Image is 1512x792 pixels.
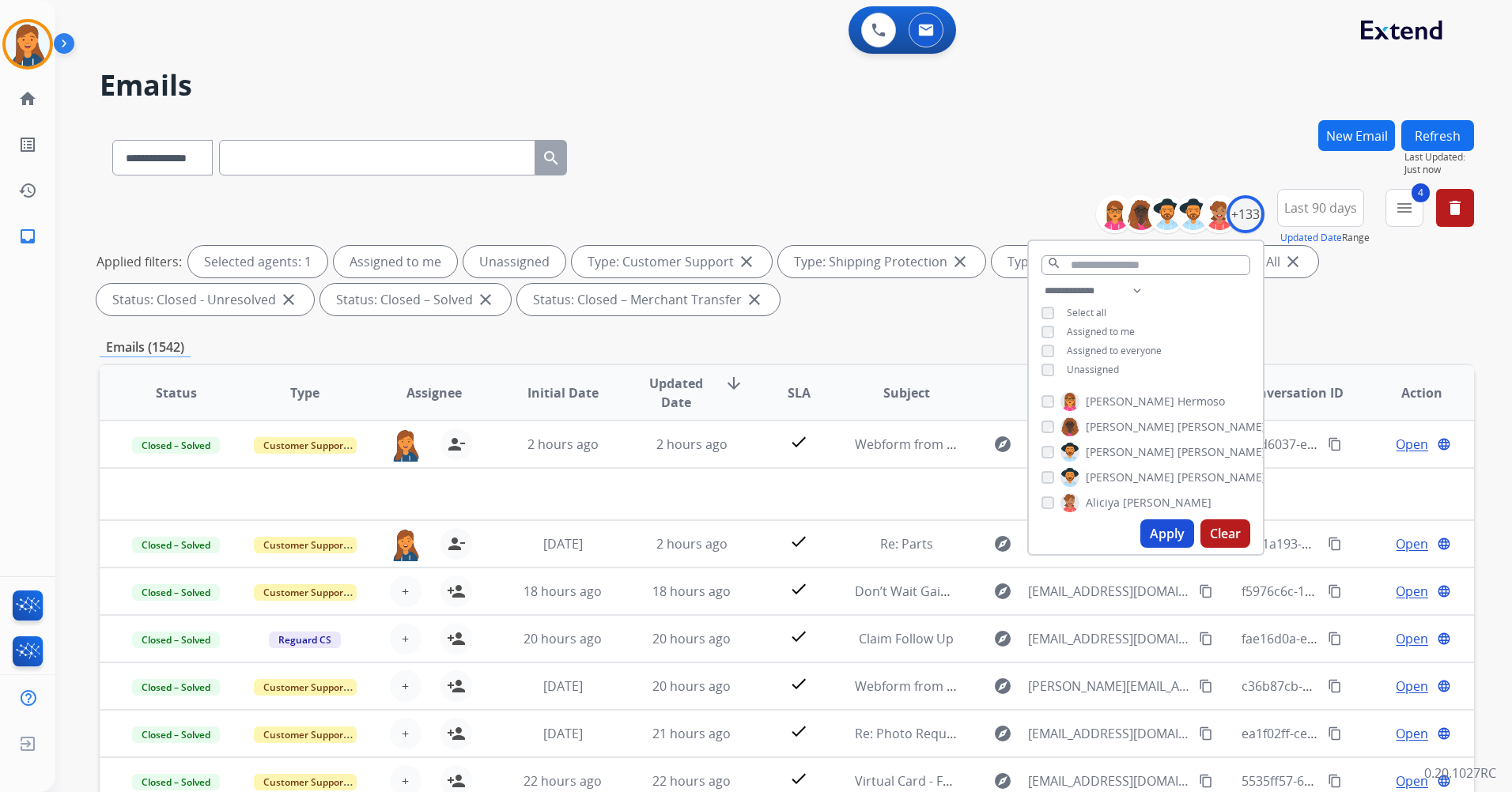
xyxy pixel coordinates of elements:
[447,629,466,648] mat-icon: person_add
[132,726,220,743] span: Closed – Solved
[1177,419,1266,435] span: [PERSON_NAME]
[390,623,421,654] button: +
[1395,198,1414,217] mat-icon: menu
[447,677,466,696] mat-icon: person_add
[254,726,357,743] span: Customer Support
[652,677,731,695] span: 20 hours ago
[18,89,37,108] mat-icon: home
[254,774,357,790] span: Customer Support
[100,338,191,357] p: Emails (1542)
[1284,205,1357,211] span: Last 90 days
[992,246,1149,277] div: Type: Reguard CS
[334,246,457,277] div: Assigned to me
[1345,365,1474,421] th: Action
[1437,632,1451,646] mat-icon: language
[1412,183,1430,202] span: 4
[18,181,37,200] mat-icon: history
[1437,726,1451,741] mat-icon: language
[527,436,599,453] span: 2 hours ago
[517,284,780,315] div: Status: Closed – Merchant Transfer
[1242,630,1476,647] span: fae16d0a-ebdb-4d22-bc53-01f00f0feced
[1277,189,1364,227] button: Last 90 days
[855,436,1213,453] span: Webform from [EMAIL_ADDRESS][DOMAIN_NAME] on [DATE]
[1067,325,1135,338] span: Assigned to me
[789,769,808,788] mat-icon: check
[789,722,808,741] mat-icon: check
[542,149,561,168] mat-icon: search
[1385,189,1423,227] button: 4
[993,435,1012,454] mat-icon: explore
[1396,629,1428,648] span: Open
[1280,232,1342,244] button: Updated Date
[447,534,466,553] mat-icon: person_remove
[1028,582,1190,601] span: [EMAIL_ADDRESS][DOMAIN_NAME]
[993,582,1012,601] mat-icon: explore
[463,246,565,277] div: Unassigned
[1280,231,1370,244] span: Range
[993,534,1012,553] mat-icon: explore
[1199,679,1213,693] mat-icon: content_copy
[1396,771,1428,790] span: Open
[1401,120,1474,151] button: Refresh
[652,725,731,742] span: 21 hours ago
[543,677,583,695] span: [DATE]
[1328,679,1342,693] mat-icon: content_copy
[855,583,1163,600] span: Don’t Wait Gain Investor Trust with Verified Reviews
[1242,725,1465,742] span: ea1f02ff-cec4-4f71-9f4c-31961b13afc1
[855,772,995,790] span: Virtual Card - Follow Up
[390,528,421,561] img: agent-avatar
[320,284,511,315] div: Status: Closed – Solved
[1437,437,1451,451] mat-icon: language
[1177,444,1266,460] span: [PERSON_NAME]
[524,630,602,647] span: 20 hours ago
[1242,677,1484,695] span: c36b87cb-892e-4d25-9dd5-088fc7b66ea7
[737,252,756,271] mat-icon: close
[524,583,602,600] span: 18 hours ago
[132,632,220,648] span: Closed – Solved
[993,629,1012,648] mat-icon: explore
[641,374,712,412] span: Updated Date
[855,677,1311,695] span: Webform from [PERSON_NAME][EMAIL_ADDRESS][DOMAIN_NAME] on [DATE]
[188,246,327,277] div: Selected agents: 1
[402,629,409,648] span: +
[1199,774,1213,788] mat-icon: content_copy
[951,252,970,271] mat-icon: close
[1328,537,1342,551] mat-icon: content_copy
[1086,495,1120,511] span: Aliciya
[1067,344,1162,357] span: Assigned to everyone
[132,437,220,454] span: Closed – Solved
[290,383,319,402] span: Type
[1396,534,1428,553] span: Open
[390,428,421,462] img: agent-avatar
[1086,470,1174,485] span: [PERSON_NAME]
[447,724,466,743] mat-icon: person_add
[1177,470,1266,485] span: [PERSON_NAME]
[778,246,985,277] div: Type: Shipping Protection
[254,679,357,696] span: Customer Support
[447,435,466,454] mat-icon: person_remove
[883,383,930,402] span: Subject
[18,227,37,246] mat-icon: inbox
[279,290,298,309] mat-icon: close
[1199,584,1213,598] mat-icon: content_copy
[402,677,409,696] span: +
[1404,151,1474,164] span: Last Updated:
[1242,583,1478,600] span: f5976c6c-11f5-4b73-a388-76cddc123d8c
[789,579,808,598] mat-icon: check
[156,383,197,402] span: Status
[254,537,357,553] span: Customer Support
[543,725,583,742] span: [DATE]
[1446,198,1465,217] mat-icon: delete
[1028,771,1190,790] span: [EMAIL_ADDRESS][DOMAIN_NAME]
[1396,724,1428,743] span: Open
[447,582,466,601] mat-icon: person_add
[1199,632,1213,646] mat-icon: content_copy
[993,771,1012,790] mat-icon: explore
[1396,582,1428,601] span: Open
[476,290,495,309] mat-icon: close
[652,583,731,600] span: 18 hours ago
[993,724,1012,743] mat-icon: explore
[656,436,728,453] span: 2 hours ago
[132,537,220,553] span: Closed – Solved
[1086,394,1174,409] span: [PERSON_NAME]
